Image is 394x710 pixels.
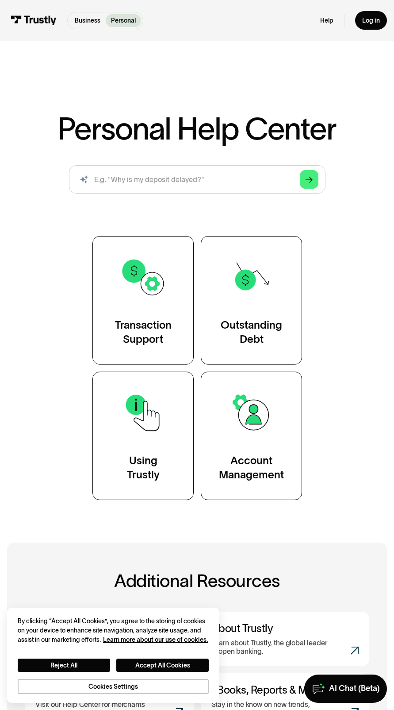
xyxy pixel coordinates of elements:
div: AI Chat (Beta) [329,683,380,694]
img: Trustly Logo [11,16,57,25]
a: UsingTrustly [92,372,194,500]
h2: Additional Resources [25,571,369,590]
p: Business [75,16,100,25]
div: Outstanding Debt [221,318,282,346]
a: Business [69,14,106,27]
p: Personal [111,16,136,25]
a: Help [320,16,333,24]
a: AccountManagement [201,372,302,500]
div: Transaction Support [115,318,171,346]
div: Using Trustly [126,454,159,482]
div: Account Management [219,454,284,482]
button: Reject All [18,659,110,672]
div: Log in [362,16,380,24]
h1: Personal Help Center [57,113,336,144]
a: OutstandingDebt [201,236,302,365]
p: Learn about Trustly, the global leader in open banking. [211,639,331,656]
div: Cookie banner [7,608,219,703]
h3: About Trustly [211,622,359,635]
button: Cookies Settings [18,679,209,694]
a: TransactionSupport [92,236,194,365]
a: Log in [355,11,387,30]
input: search [69,165,325,194]
div: Privacy [18,617,209,694]
form: Search [69,165,325,194]
a: Personal [106,14,141,27]
a: About TrustlyLearn about Trustly, the global leader in open banking. [201,612,370,666]
a: AI Chat (Beta) [304,675,387,703]
div: By clicking “Accept All Cookies”, you agree to the storing of cookies on your device to enhance s... [18,617,209,644]
h3: eBooks, Reports & More [211,684,359,697]
button: Accept All Cookies [116,659,209,672]
a: More information about your privacy, opens in a new tab [103,636,208,643]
